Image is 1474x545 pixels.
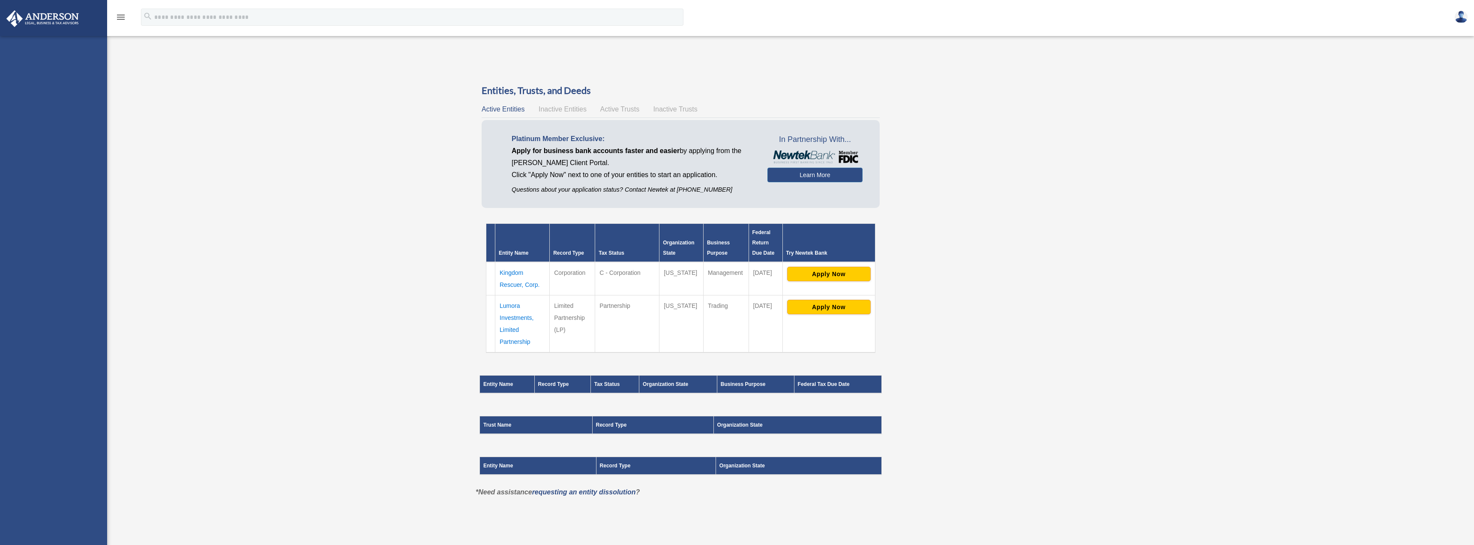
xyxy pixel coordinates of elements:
th: Trust Name [480,416,593,434]
th: Organization State [716,457,881,475]
th: Record Type [596,457,716,475]
em: *Need assistance ? [476,488,640,496]
th: Organization State [659,224,704,262]
td: [DATE] [749,262,782,295]
th: Record Type [592,416,713,434]
span: Active Trusts [600,105,640,113]
th: Tax Status [590,376,639,394]
th: Federal Tax Due Date [794,376,881,394]
td: [DATE] [749,295,782,353]
i: menu [116,12,126,22]
td: Management [703,262,749,295]
td: [US_STATE] [659,262,704,295]
p: Click "Apply Now" next to one of your entities to start an application. [512,169,755,181]
th: Entity Name [480,457,596,475]
p: by applying from the [PERSON_NAME] Client Portal. [512,145,755,169]
th: Business Purpose [717,376,794,394]
a: menu [116,15,126,22]
img: User Pic [1455,11,1468,23]
td: Kingdom Rescuer, Corp. [495,262,550,295]
div: Try Newtek Bank [786,248,872,258]
span: Inactive Trusts [653,105,698,113]
th: Business Purpose [703,224,749,262]
th: Record Type [550,224,595,262]
a: requesting an entity dissolution [532,488,636,496]
img: Anderson Advisors Platinum Portal [4,10,81,27]
h3: Entities, Trusts, and Deeds [482,84,880,97]
button: Apply Now [787,300,871,314]
i: search [143,12,153,21]
td: Corporation [550,262,595,295]
p: Questions about your application status? Contact Newtek at [PHONE_NUMBER] [512,184,755,195]
td: C - Corporation [595,262,659,295]
span: Active Entities [482,105,524,113]
th: Organization State [639,376,717,394]
th: Entity Name [495,224,550,262]
span: Inactive Entities [539,105,587,113]
th: Record Type [534,376,590,394]
td: [US_STATE] [659,295,704,353]
button: Apply Now [787,267,871,281]
td: Lumora Investments, Limited Partnership [495,295,550,353]
td: Partnership [595,295,659,353]
td: Limited Partnership (LP) [550,295,595,353]
td: Trading [703,295,749,353]
span: Apply for business bank accounts faster and easier [512,147,680,154]
p: Platinum Member Exclusive: [512,133,755,145]
th: Entity Name [480,376,535,394]
th: Organization State [713,416,881,434]
a: Learn More [767,168,862,182]
img: NewtekBankLogoSM.png [772,151,858,163]
th: Federal Return Due Date [749,224,782,262]
span: In Partnership With... [767,133,862,147]
th: Tax Status [595,224,659,262]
